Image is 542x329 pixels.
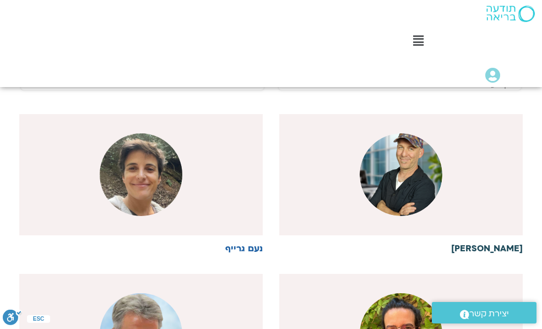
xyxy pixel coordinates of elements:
span: יצירת קשר [469,306,509,321]
img: %D7%A0%D7%A2%D7%9D-%D7%92%D7%A8%D7%99%D7%99%D7%A3-1.jpg [100,133,182,216]
span: מנחה [237,78,259,90]
img: %D7%96%D7%99%D7%95%D7%90%D7%9F-.png [360,133,442,216]
img: תודעה בריאה [486,6,535,22]
a: יצירת קשר [432,302,536,323]
a: [PERSON_NAME] [279,114,523,254]
a: נעם גרייף [19,114,263,254]
h6: [PERSON_NAME] [279,244,523,254]
h6: נעם גרייף [19,244,263,254]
